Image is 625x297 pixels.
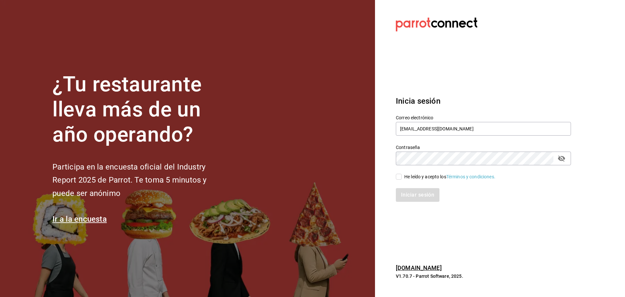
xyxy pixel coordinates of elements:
[396,264,442,271] a: [DOMAIN_NAME]
[404,173,495,180] div: He leído y acepto los
[396,115,571,120] label: Correo electrónico
[396,145,571,150] label: Contraseña
[396,95,571,107] h3: Inicia sesión
[446,174,495,179] a: Términos y condiciones.
[396,122,571,136] input: Ingresa tu correo electrónico
[396,273,571,279] p: V1.70.7 - Parrot Software, 2025.
[52,160,228,200] h2: Participa en la encuesta oficial del Industry Report 2025 de Parrot. Te toma 5 minutos y puede se...
[52,215,107,224] a: Ir a la encuesta
[556,153,567,164] button: passwordField
[52,72,228,147] h1: ¿Tu restaurante lleva más de un año operando?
